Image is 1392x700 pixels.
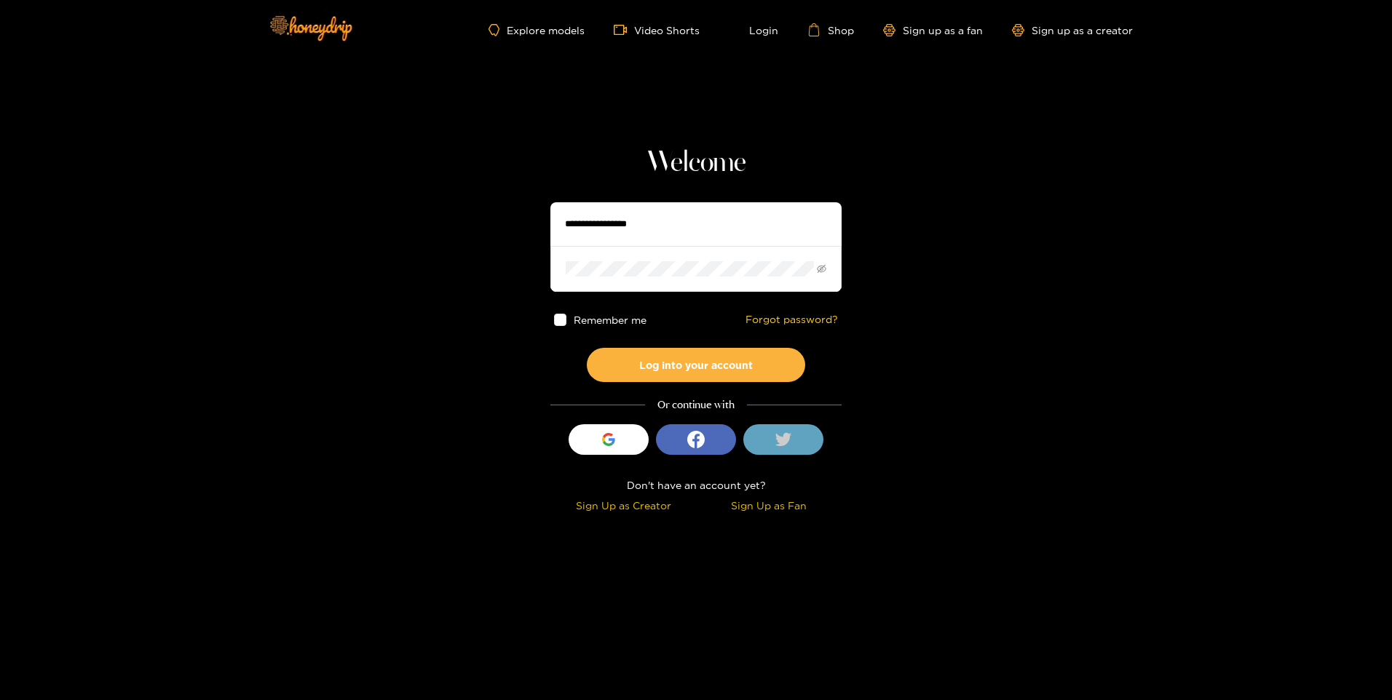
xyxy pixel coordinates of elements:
a: Login [729,23,778,36]
div: Sign Up as Fan [700,497,838,514]
a: Sign up as a creator [1012,24,1133,36]
span: Remember me [574,314,646,325]
span: eye-invisible [817,264,826,274]
a: Explore models [489,24,585,36]
div: Sign Up as Creator [554,497,692,514]
div: Or continue with [550,397,842,413]
a: Sign up as a fan [883,24,983,36]
div: Don't have an account yet? [550,477,842,493]
a: Forgot password? [746,314,838,326]
a: Video Shorts [614,23,700,36]
h1: Welcome [550,146,842,180]
a: Shop [807,23,854,36]
button: Log into your account [587,348,805,382]
span: video-camera [614,23,634,36]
